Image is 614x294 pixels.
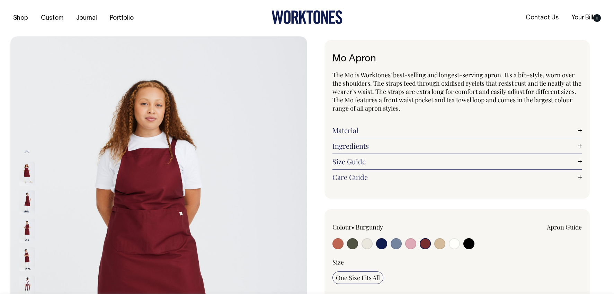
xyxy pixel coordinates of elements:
button: Previous [22,144,32,160]
a: Material [332,126,582,135]
h1: Mo Apron [332,54,582,64]
label: Burgundy [356,223,383,231]
a: Care Guide [332,173,582,181]
a: Shop [10,12,31,24]
a: Journal [73,12,100,24]
a: Portfolio [107,12,136,24]
div: Size [332,258,582,266]
span: • [352,223,354,231]
div: Colour [332,223,432,231]
img: burgundy [19,190,35,214]
img: burgundy [19,247,35,271]
span: 0 [593,14,601,22]
img: burgundy [19,162,35,186]
a: Custom [38,12,66,24]
a: Ingredients [332,142,582,150]
input: One Size Fits All [332,271,383,284]
span: The Mo is Worktones' best-selling and longest-serving apron. It's a bib-style, worn over the shou... [332,71,581,112]
a: Apron Guide [547,223,582,231]
img: burgundy [19,218,35,243]
span: One Size Fits All [336,274,380,282]
a: Contact Us [523,12,561,24]
a: Size Guide [332,157,582,166]
a: Your Bill0 [569,12,604,24]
